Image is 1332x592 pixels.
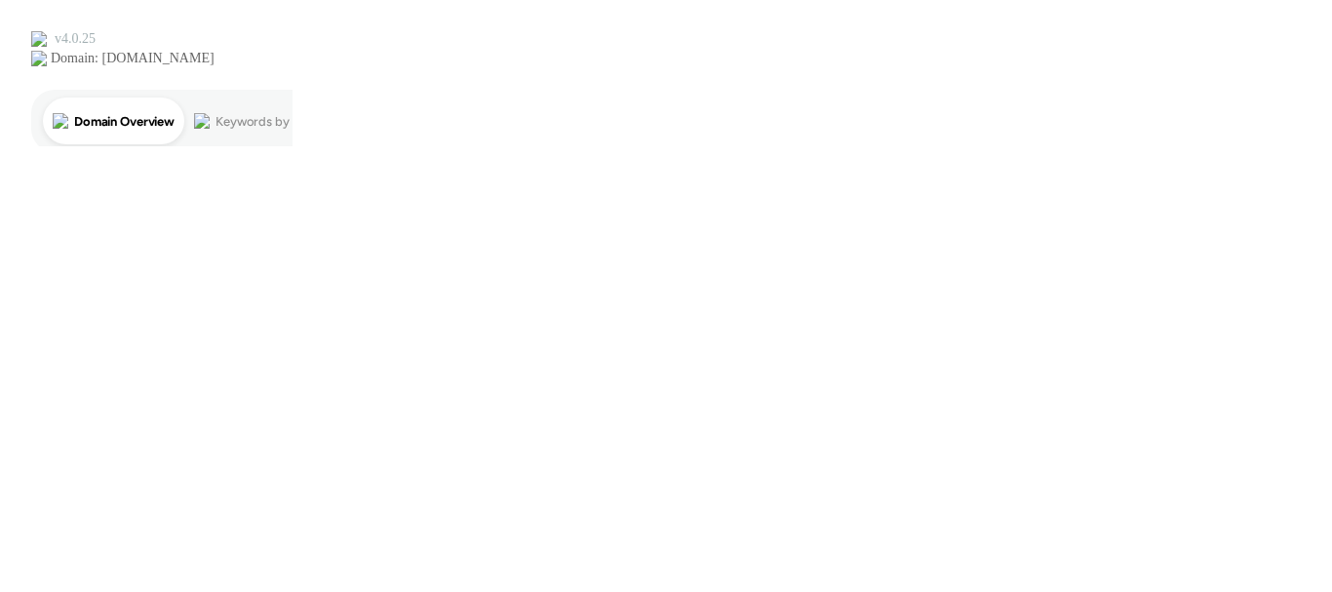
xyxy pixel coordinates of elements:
[51,51,215,66] div: Domain: [DOMAIN_NAME]
[31,51,47,66] img: website_grey.svg
[31,31,47,47] img: logo_orange.svg
[194,113,210,129] img: tab_keywords_by_traffic_grey.svg
[55,31,96,47] div: v 4.0.25
[53,113,68,129] img: tab_domain_overview_orange.svg
[74,115,175,128] div: Domain Overview
[215,115,329,128] div: Keywords by Traffic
